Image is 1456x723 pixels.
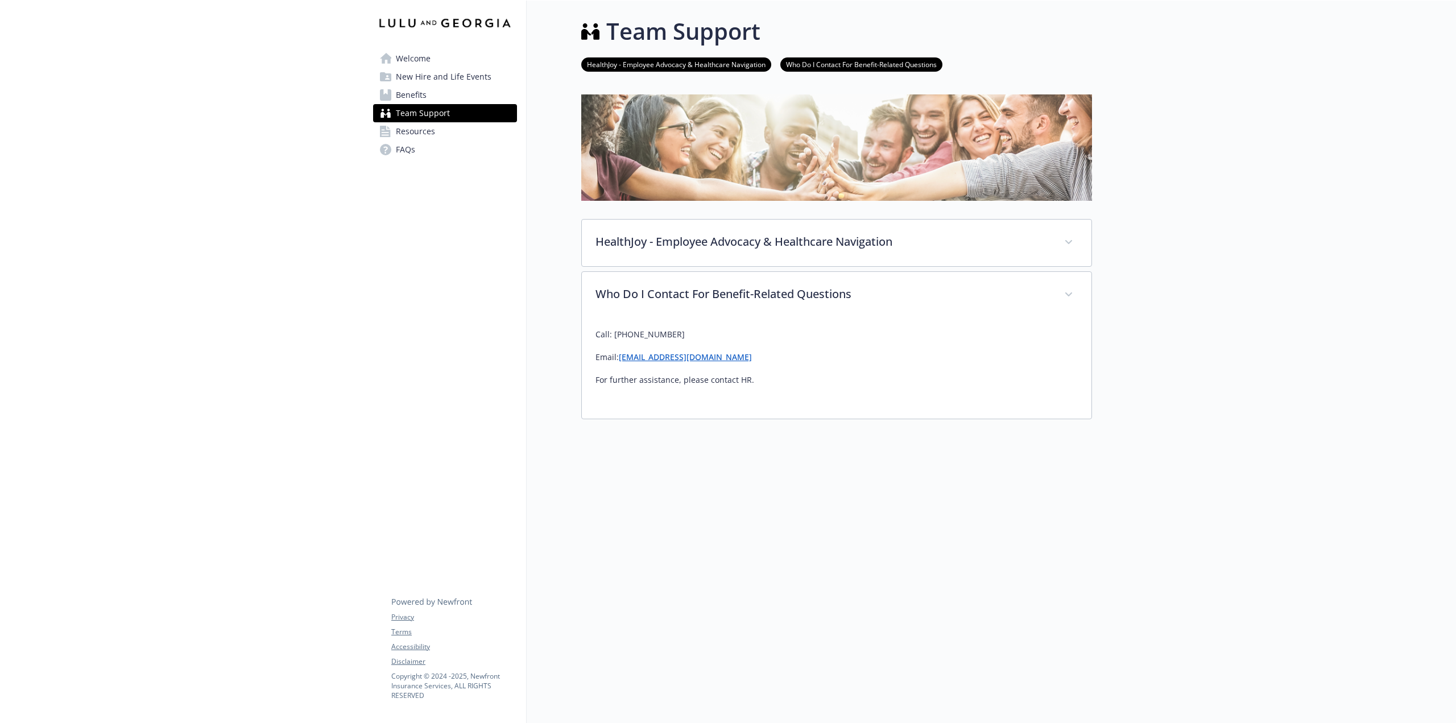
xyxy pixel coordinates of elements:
[373,141,517,159] a: FAQs
[396,68,491,86] span: New Hire and Life Events
[391,671,516,700] p: Copyright © 2024 - 2025 , Newfront Insurance Services, ALL RIGHTS RESERVED
[391,656,516,667] a: Disclaimer
[396,86,427,104] span: Benefits
[582,319,1091,419] div: Who Do I Contact For Benefit-Related Questions
[582,220,1091,266] div: HealthJoy - Employee Advocacy & Healthcare Navigation
[396,122,435,141] span: Resources
[396,49,431,68] span: Welcome
[619,352,752,362] a: [EMAIL_ADDRESS][DOMAIN_NAME]
[595,286,1050,303] p: Who Do I Contact For Benefit-Related Questions
[373,104,517,122] a: Team Support
[373,122,517,141] a: Resources
[606,14,760,48] h1: Team Support
[582,272,1091,319] div: Who Do I Contact For Benefit-Related Questions
[595,373,1078,387] p: For further assistance, please contact HR.
[780,59,942,69] a: Who Do I Contact For Benefit-Related Questions
[391,612,516,622] a: Privacy
[396,104,450,122] span: Team Support
[373,49,517,68] a: Welcome
[581,59,771,69] a: HealthJoy - Employee Advocacy & Healthcare Navigation
[581,94,1092,201] img: team support page banner
[373,86,517,104] a: Benefits
[391,642,516,652] a: Accessibility
[595,233,1050,250] p: HealthJoy - Employee Advocacy & Healthcare Navigation
[391,627,516,637] a: Terms
[595,328,1078,341] p: Call: [PHONE_NUMBER]
[396,141,415,159] span: FAQs
[595,350,1078,364] p: Email:
[373,68,517,86] a: New Hire and Life Events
